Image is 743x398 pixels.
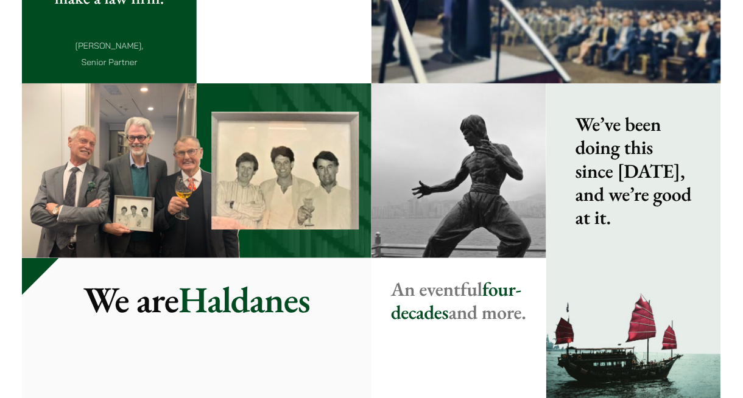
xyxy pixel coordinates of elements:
p: Haldanes [41,278,352,321]
strong: An eventful and more. [391,276,526,325]
mark: four-decades [391,276,521,325]
mark: We are [83,276,178,323]
cite: [PERSON_NAME], Senior Partner [76,40,144,68]
strong: We’ve been doing this since [DATE], and we’re good at it. [576,111,692,231]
